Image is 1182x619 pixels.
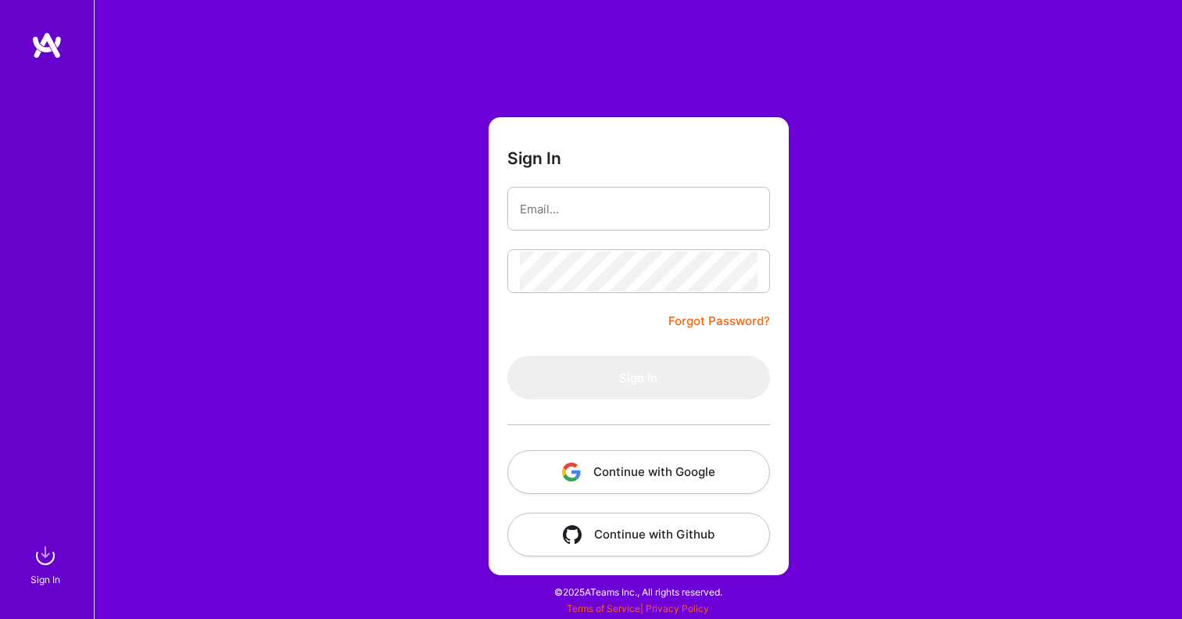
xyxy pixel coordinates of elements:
[567,603,709,614] span: |
[507,450,770,494] button: Continue with Google
[562,463,581,481] img: icon
[30,571,60,588] div: Sign In
[567,603,640,614] a: Terms of Service
[31,31,63,59] img: logo
[520,189,758,229] input: Email...
[507,148,561,168] h3: Sign In
[507,513,770,556] button: Continue with Github
[507,356,770,399] button: Sign In
[668,312,770,331] a: Forgot Password?
[563,525,582,544] img: icon
[30,540,61,571] img: sign in
[646,603,709,614] a: Privacy Policy
[94,572,1182,611] div: © 2025 ATeams Inc., All rights reserved.
[33,540,61,588] a: sign inSign In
